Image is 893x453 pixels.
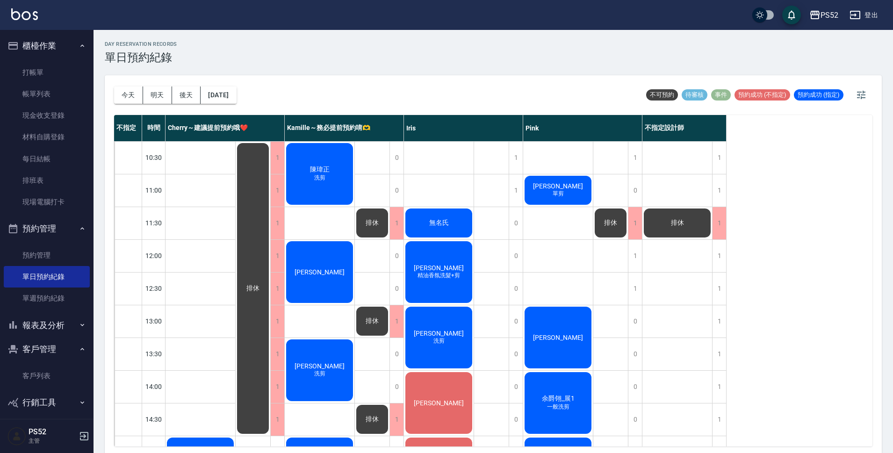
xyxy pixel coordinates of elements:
[642,115,727,141] div: 不指定設計師
[4,34,90,58] button: 櫃檯作業
[389,174,403,207] div: 0
[308,165,331,174] span: 陳瑋正
[142,370,166,403] div: 14:00
[523,115,642,141] div: Pink
[712,305,726,338] div: 1
[794,91,843,99] span: 預約成功 (指定)
[114,115,142,141] div: 不指定
[628,174,642,207] div: 0
[712,403,726,436] div: 1
[389,273,403,305] div: 0
[628,240,642,272] div: 1
[509,174,523,207] div: 1
[412,330,466,337] span: [PERSON_NAME]
[270,207,284,239] div: 1
[142,141,166,174] div: 10:30
[142,115,166,141] div: 時間
[682,91,707,99] span: 待審核
[4,105,90,126] a: 現金收支登錄
[270,174,284,207] div: 1
[4,62,90,83] a: 打帳單
[628,403,642,436] div: 0
[782,6,801,24] button: save
[389,305,403,338] div: 1
[4,313,90,338] button: 報表及分析
[105,41,177,47] h2: day Reservation records
[142,239,166,272] div: 12:00
[509,240,523,272] div: 0
[4,266,90,288] a: 單日預約紀錄
[545,403,571,411] span: 一般洗剪
[11,8,38,20] img: Logo
[270,240,284,272] div: 1
[4,365,90,387] a: 客戶列表
[646,91,678,99] span: 不可預約
[551,190,566,198] span: 單剪
[142,174,166,207] div: 11:00
[4,83,90,105] a: 帳單列表
[4,126,90,148] a: 材料自購登錄
[712,273,726,305] div: 1
[712,142,726,174] div: 1
[412,399,466,407] span: [PERSON_NAME]
[628,305,642,338] div: 0
[142,403,166,436] div: 14:30
[142,305,166,338] div: 13:00
[389,142,403,174] div: 0
[172,86,201,104] button: 後天
[201,86,236,104] button: [DATE]
[7,427,26,446] img: Person
[427,219,451,227] span: 無名氏
[389,240,403,272] div: 0
[712,371,726,403] div: 1
[846,7,882,24] button: 登出
[540,395,576,403] span: 余爵翎_展1
[712,174,726,207] div: 1
[364,317,381,325] span: 排休
[628,207,642,239] div: 1
[142,338,166,370] div: 13:30
[712,240,726,272] div: 1
[4,288,90,309] a: 單週預約紀錄
[416,272,462,280] span: 精油香氛洗髮+剪
[412,264,466,272] span: [PERSON_NAME]
[509,142,523,174] div: 1
[509,273,523,305] div: 0
[166,115,285,141] div: Cherry～建議提前預約哦❤️
[389,371,403,403] div: 0
[293,268,346,276] span: [PERSON_NAME]
[364,415,381,424] span: 排休
[312,370,327,378] span: 洗剪
[114,86,143,104] button: 今天
[142,207,166,239] div: 11:30
[4,390,90,415] button: 行銷工具
[29,427,76,437] h5: PS52
[245,284,261,293] span: 排休
[270,403,284,436] div: 1
[712,207,726,239] div: 1
[628,273,642,305] div: 1
[29,437,76,445] p: 主管
[4,216,90,241] button: 預約管理
[270,305,284,338] div: 1
[509,338,523,370] div: 0
[293,362,346,370] span: [PERSON_NAME]
[389,207,403,239] div: 1
[404,115,523,141] div: Iris
[4,170,90,191] a: 排班表
[735,91,790,99] span: 預約成功 (不指定)
[669,219,686,227] span: 排休
[143,86,172,104] button: 明天
[285,115,404,141] div: Kamille～務必提前預約唷🫶
[389,338,403,370] div: 0
[821,9,838,21] div: PS52
[389,403,403,436] div: 1
[602,219,619,227] span: 排休
[270,371,284,403] div: 1
[364,219,381,227] span: 排休
[628,338,642,370] div: 0
[628,371,642,403] div: 0
[142,272,166,305] div: 12:30
[531,334,585,341] span: [PERSON_NAME]
[509,371,523,403] div: 0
